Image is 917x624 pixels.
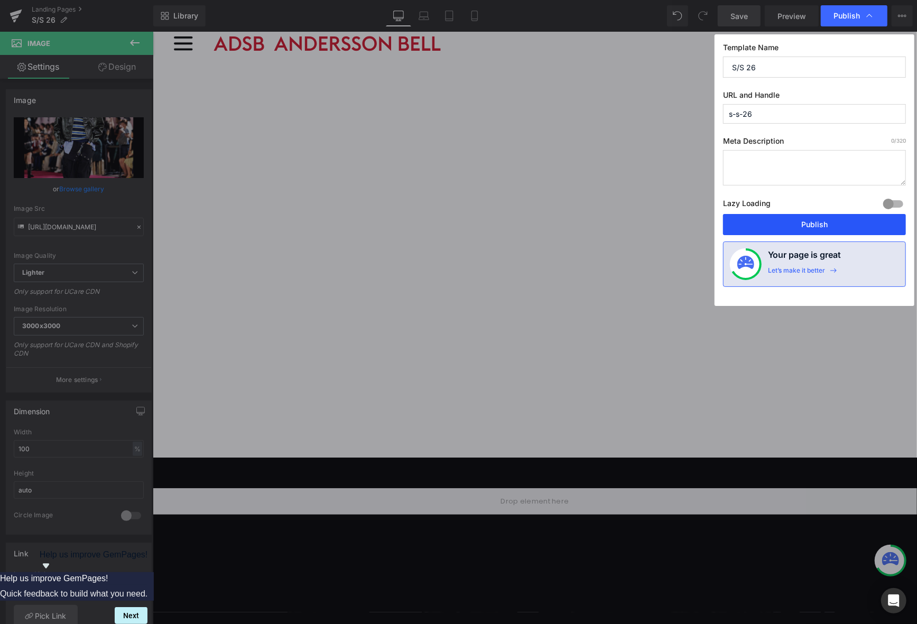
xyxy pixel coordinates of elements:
label: Lazy Loading [723,197,771,214]
div: Let’s make it better [768,266,825,280]
span: 0 [891,137,894,144]
span: Publish [833,11,860,21]
div: Open Intercom Messenger [881,588,906,613]
span: /320 [891,137,906,144]
button: Show survey - Help us improve GemPages! [40,550,148,572]
label: URL and Handle [723,90,906,104]
button: Publish [723,214,906,235]
h4: Your page is great [768,248,841,266]
label: Template Name [723,43,906,57]
label: Meta Description [723,136,906,150]
span: Help us improve GemPages! [40,550,148,559]
img: onboarding-status.svg [737,256,754,273]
